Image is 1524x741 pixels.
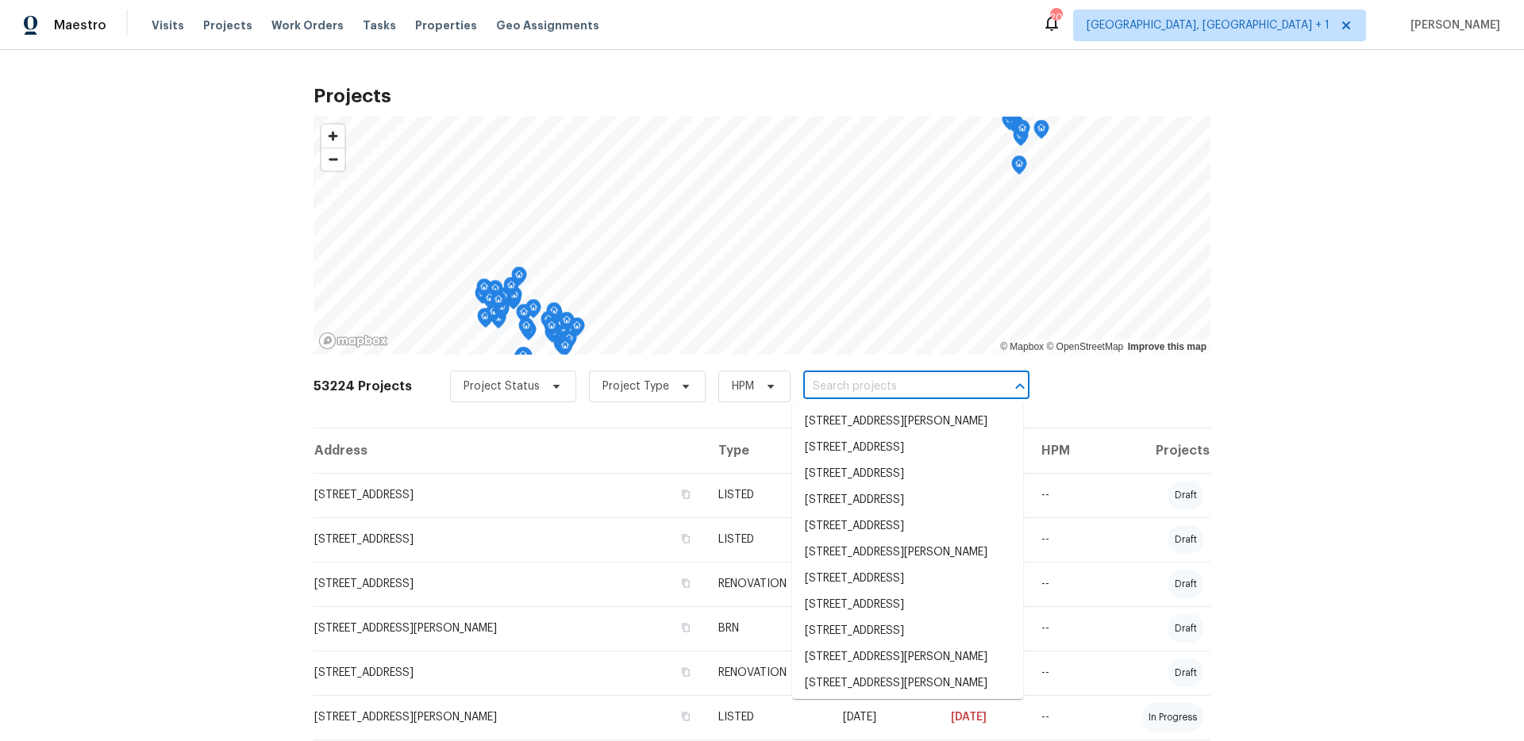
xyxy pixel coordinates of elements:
td: -- [1029,606,1101,651]
div: Map marker [503,277,519,301]
div: Map marker [541,311,556,336]
div: Map marker [518,317,534,342]
button: Copy Address [679,620,693,635]
h2: Projects [314,88,1210,104]
span: Visits [152,17,184,33]
td: -- [1029,695,1101,739]
li: [STREET_ADDRESS][PERSON_NAME] [792,644,1023,670]
button: Copy Address [679,532,693,546]
span: Geo Assignments [496,17,599,33]
div: Map marker [514,349,529,374]
li: [STREET_ADDRESS][PERSON_NAME] [792,670,1023,697]
span: Properties [415,17,477,33]
td: RENOVATION [706,562,830,606]
span: Projects [203,17,252,33]
div: Map marker [559,312,575,336]
div: Map marker [516,304,532,328]
li: [STREET_ADDRESS] [792,618,1023,644]
td: -- [1029,562,1101,606]
li: [STREET_ADDRESS] [792,461,1023,487]
td: -- [1029,473,1101,517]
div: Map marker [511,267,527,291]
button: Zoom out [321,148,344,171]
td: [STREET_ADDRESS][PERSON_NAME] [314,606,706,651]
span: [GEOGRAPHIC_DATA], [GEOGRAPHIC_DATA] + 1 [1087,17,1330,33]
li: [STREET_ADDRESS] [792,487,1023,513]
div: Map marker [475,285,491,309]
a: OpenStreetMap [1046,341,1123,352]
li: [STREET_ADDRESS] [792,697,1023,723]
span: Project Type [602,378,669,394]
div: draft [1168,570,1203,598]
div: Map marker [544,317,560,342]
td: LISTED [706,473,830,517]
button: Close [1009,375,1031,397]
button: Copy Address [679,576,693,590]
div: Map marker [1011,155,1027,180]
div: Map marker [1033,120,1049,144]
td: -- [1029,651,1101,695]
li: [STREET_ADDRESS] [792,566,1023,592]
div: Map marker [476,278,492,303]
a: Mapbox [1000,341,1044,352]
div: 20 [1050,10,1061,25]
div: Map marker [554,336,570,360]
a: Mapbox homepage [318,332,388,350]
span: Tasks [363,20,396,31]
div: draft [1168,658,1203,687]
td: [STREET_ADDRESS][PERSON_NAME] [314,695,706,739]
li: [STREET_ADDRESS][PERSON_NAME] [792,409,1023,435]
div: Map marker [486,303,502,328]
div: Map marker [1014,120,1030,144]
span: Maestro [54,17,106,33]
td: LISTED [706,695,830,739]
div: Map marker [557,337,573,362]
span: Project Status [464,378,540,394]
div: Map marker [482,290,498,314]
div: Map marker [491,291,506,316]
td: BRN [706,606,830,651]
td: -- [1029,517,1101,562]
td: [DATE] [938,695,1028,739]
li: [STREET_ADDRESS] [792,513,1023,539]
th: Type [706,428,830,473]
div: Map marker [553,335,569,359]
div: draft [1168,481,1203,509]
div: Map marker [495,288,511,313]
span: HPM [732,378,754,394]
span: Work Orders [271,17,344,33]
h2: 53224 Projects [314,378,412,394]
button: Copy Address [679,487,693,501]
td: [STREET_ADDRESS] [314,473,706,517]
input: Search projects [803,374,985,399]
button: Copy Address [679,665,693,679]
td: RENOVATION [706,651,830,695]
div: draft [1168,614,1203,643]
td: [STREET_ADDRESS] [314,651,706,695]
div: Map marker [515,347,531,371]
canvas: Map [314,117,1210,355]
div: Map marker [487,280,503,305]
div: in progress [1142,703,1203,731]
li: [STREET_ADDRESS] [792,435,1023,461]
button: Zoom in [321,125,344,148]
th: HPM [1029,428,1101,473]
td: [STREET_ADDRESS] [314,562,706,606]
td: [DATE] [830,695,938,739]
div: Map marker [499,286,515,311]
th: Projects [1100,428,1210,473]
li: [STREET_ADDRESS][PERSON_NAME] [792,539,1023,566]
div: Map marker [525,299,541,324]
div: Map marker [569,317,585,342]
td: [STREET_ADDRESS] [314,517,706,562]
li: [STREET_ADDRESS] [792,592,1023,618]
td: LISTED [706,517,830,562]
div: Map marker [546,302,562,327]
button: Copy Address [679,709,693,724]
span: [PERSON_NAME] [1404,17,1500,33]
div: draft [1168,525,1203,554]
div: Map marker [477,308,493,332]
a: Improve this map [1128,341,1206,352]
